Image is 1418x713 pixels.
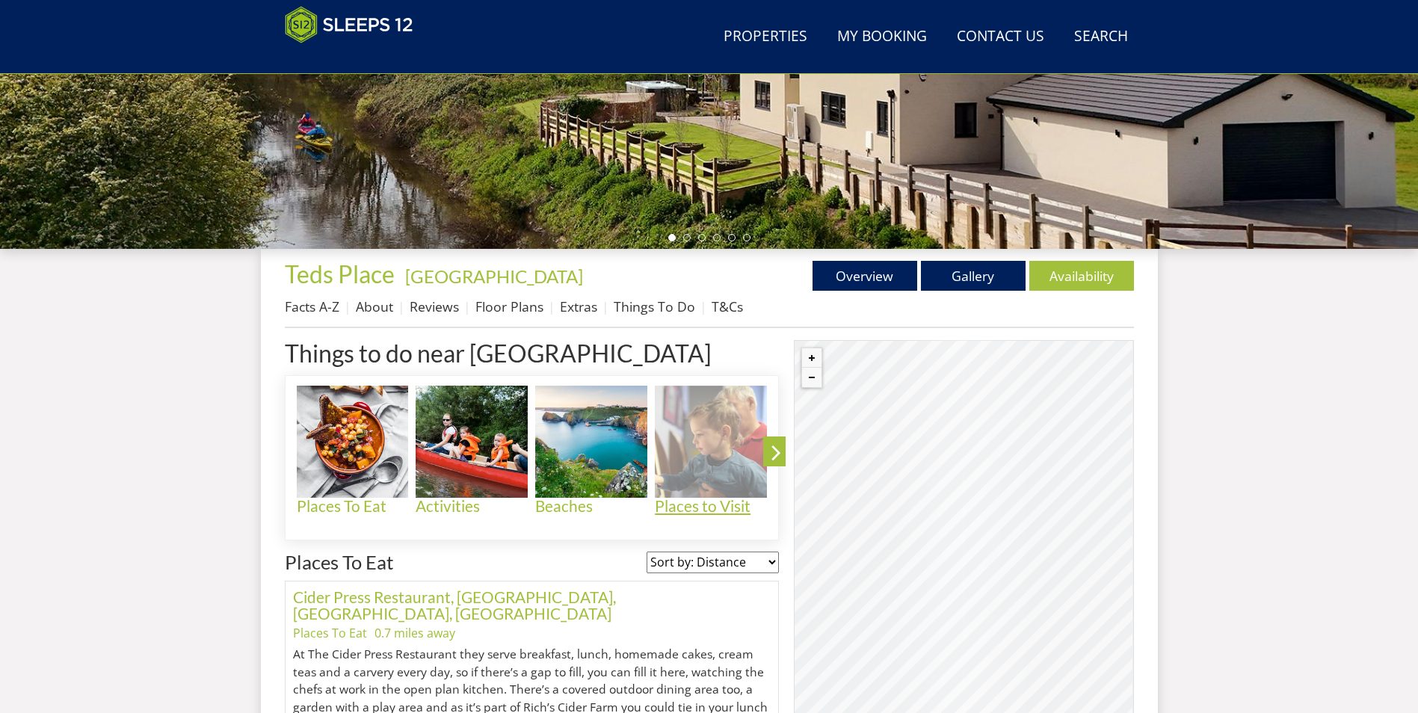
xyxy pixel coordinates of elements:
a: Contact Us [951,20,1050,54]
a: About [356,297,393,315]
span: - [399,265,583,287]
a: Gallery [921,261,1026,291]
button: Zoom in [802,348,821,368]
a: Floor Plans [475,297,543,315]
span: Teds Place [285,259,395,288]
a: Overview [813,261,917,291]
a: Places To Eat [285,551,394,573]
a: My Booking [831,20,933,54]
button: Zoom out [802,368,821,387]
a: Cider Press Restaurant, [GEOGRAPHIC_DATA], [GEOGRAPHIC_DATA], [GEOGRAPHIC_DATA] [293,587,616,623]
h4: Food, Shops & Markets [774,498,887,532]
a: Things To Do [614,297,695,315]
a: Teds Place [285,259,399,288]
a: Activities [416,386,535,515]
img: Food, Shops & Markets [774,386,887,498]
a: Extras [560,297,597,315]
h1: Things to do near [GEOGRAPHIC_DATA] [285,340,780,366]
h4: Places To Eat [297,498,409,515]
img: Activities [416,386,528,498]
h4: Activities [416,498,528,515]
h4: Places to Visit [655,498,767,515]
a: Food, Shops & Markets [774,386,894,532]
img: Places to Visit [655,386,767,498]
a: [GEOGRAPHIC_DATA] [405,265,583,287]
img: Places To Eat [297,386,409,498]
a: Availability [1029,261,1134,291]
a: Properties [718,20,813,54]
a: Facts A-Z [285,297,339,315]
a: Places to Visit [655,386,774,515]
a: Beaches [535,386,655,515]
img: Beaches [535,386,647,498]
a: T&Cs [712,297,743,315]
a: Search [1068,20,1134,54]
a: Places To Eat [293,625,367,641]
iframe: Customer reviews powered by Trustpilot [277,52,434,65]
img: Sleeps 12 [285,6,413,43]
a: Reviews [410,297,459,315]
h4: Beaches [535,498,647,515]
a: Places To Eat [297,386,416,515]
li: 0.7 miles away [374,624,455,642]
